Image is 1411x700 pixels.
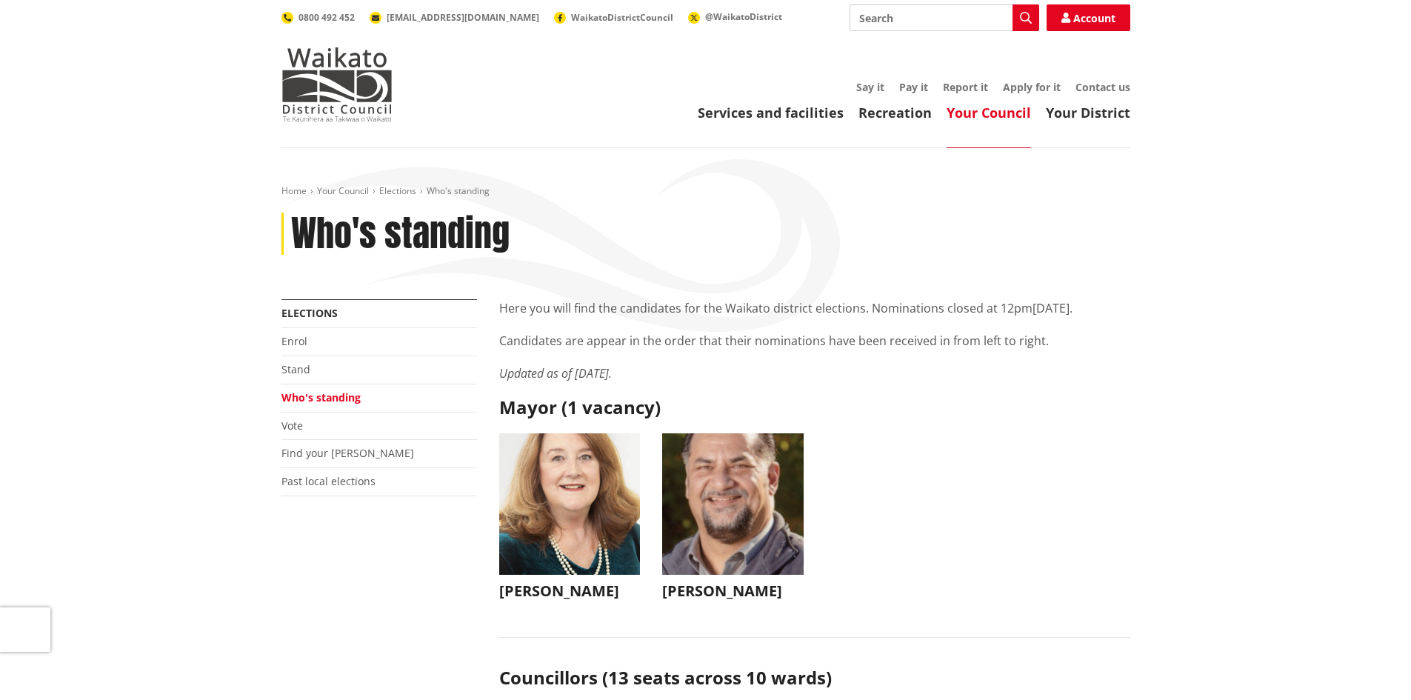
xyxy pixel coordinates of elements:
[281,184,307,197] a: Home
[1047,4,1130,31] a: Account
[850,4,1039,31] input: Search input
[281,306,338,320] a: Elections
[943,80,988,94] a: Report it
[1075,80,1130,94] a: Contact us
[281,419,303,433] a: Vote
[291,213,510,256] h1: Who's standing
[281,11,355,24] a: 0800 492 452
[281,47,393,121] img: Waikato District Council - Te Kaunihera aa Takiwaa o Waikato
[281,446,414,460] a: Find your [PERSON_NAME]
[298,11,355,24] span: 0800 492 452
[379,184,416,197] a: Elections
[858,104,932,121] a: Recreation
[499,665,832,690] strong: Councillors (13 seats across 10 wards)
[698,104,844,121] a: Services and facilities
[1046,104,1130,121] a: Your District
[705,10,782,23] span: @WaikatoDistrict
[281,474,376,488] a: Past local elections
[499,582,641,600] h3: [PERSON_NAME]
[662,433,804,575] img: WO-M__BECH_A__EWN4j
[281,185,1130,198] nav: breadcrumb
[427,184,490,197] span: Who's standing
[662,582,804,600] h3: [PERSON_NAME]
[317,184,369,197] a: Your Council
[688,10,782,23] a: @WaikatoDistrict
[1003,80,1061,94] a: Apply for it
[387,11,539,24] span: [EMAIL_ADDRESS][DOMAIN_NAME]
[281,362,310,376] a: Stand
[499,332,1130,350] p: Candidates are appear in the order that their nominations have been received in from left to right.
[899,80,928,94] a: Pay it
[499,433,641,607] button: [PERSON_NAME]
[281,390,361,404] a: Who's standing
[554,11,673,24] a: WaikatoDistrictCouncil
[662,433,804,607] button: [PERSON_NAME]
[499,395,661,419] strong: Mayor (1 vacancy)
[856,80,884,94] a: Say it
[370,11,539,24] a: [EMAIL_ADDRESS][DOMAIN_NAME]
[499,299,1130,317] p: Here you will find the candidates for the Waikato district elections. Nominations closed at 12pm[...
[947,104,1031,121] a: Your Council
[281,334,307,348] a: Enrol
[571,11,673,24] span: WaikatoDistrictCouncil
[499,365,612,381] em: Updated as of [DATE].
[499,433,641,575] img: WO-M__CHURCH_J__UwGuY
